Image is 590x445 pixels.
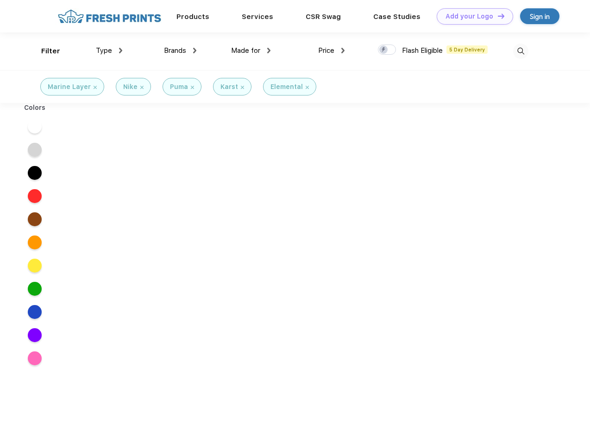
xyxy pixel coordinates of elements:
[242,13,273,21] a: Services
[41,46,60,57] div: Filter
[231,46,260,55] span: Made for
[520,8,559,24] a: Sign in
[446,13,493,20] div: Add your Logo
[94,86,97,89] img: filter_cancel.svg
[191,86,194,89] img: filter_cancel.svg
[530,11,550,22] div: Sign in
[306,86,309,89] img: filter_cancel.svg
[306,13,341,21] a: CSR Swag
[241,86,244,89] img: filter_cancel.svg
[140,86,144,89] img: filter_cancel.svg
[267,48,270,53] img: dropdown.png
[119,48,122,53] img: dropdown.png
[170,82,188,92] div: Puma
[55,8,164,25] img: fo%20logo%202.webp
[164,46,186,55] span: Brands
[176,13,209,21] a: Products
[446,45,488,54] span: 5 Day Delivery
[318,46,334,55] span: Price
[220,82,238,92] div: Karst
[341,48,345,53] img: dropdown.png
[513,44,528,59] img: desktop_search.svg
[123,82,138,92] div: Nike
[48,82,91,92] div: Marine Layer
[193,48,196,53] img: dropdown.png
[498,13,504,19] img: DT
[17,103,53,113] div: Colors
[270,82,303,92] div: Elemental
[96,46,112,55] span: Type
[402,46,443,55] span: Flash Eligible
